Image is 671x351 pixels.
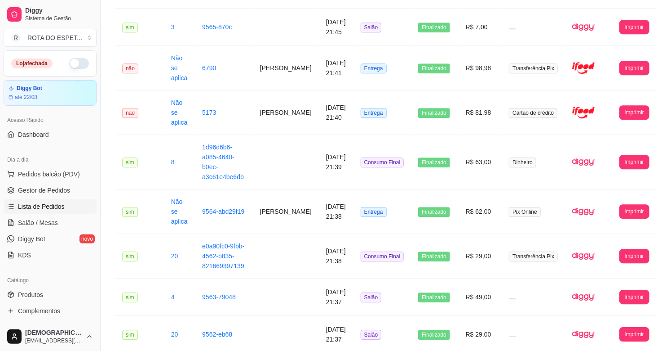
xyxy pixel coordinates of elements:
span: Entrega [361,207,387,217]
button: Imprimir [619,249,649,263]
img: diggy [572,200,595,223]
td: [DATE] 21:40 [319,90,353,135]
a: e0a90fc0-9fbb-4562-b835-821669397139 [202,243,244,270]
span: Finalizado [418,292,450,302]
img: ifood [572,57,595,79]
a: Diggy Botaté 22/08 [4,80,97,106]
article: até 22/08 [15,94,37,101]
img: diggy [572,151,595,173]
td: [DATE] 21:37 [319,279,353,316]
td: R$ 7,00 [459,9,502,46]
span: Dashboard [18,130,49,139]
td: R$ 81,98 [459,90,502,135]
a: Lista de Pedidos [4,199,97,214]
span: Finalizado [418,63,450,73]
img: diggy [572,286,595,308]
a: 1d96d6b6-a085-4640-b0ec-a3c61e4be6db [202,144,244,180]
a: 9564-abd29f19 [202,208,244,215]
span: Finalizado [418,330,450,340]
span: Dinheiro [509,157,536,167]
button: [DEMOGRAPHIC_DATA][EMAIL_ADDRESS][DOMAIN_NAME] [4,326,97,347]
td: [DATE] 21:38 [319,234,353,279]
td: [PERSON_NAME] [253,90,319,135]
a: 5173 [202,109,216,116]
div: Acesso Rápido [4,113,97,127]
div: Catálogo [4,273,97,288]
td: [DATE] 21:38 [319,189,353,234]
span: Gestor de Pedidos [18,186,70,195]
span: sim [122,252,138,261]
span: KDS [18,251,31,260]
button: Imprimir [619,155,649,169]
span: não [122,63,138,73]
span: Finalizado [418,157,450,167]
span: Lista de Pedidos [18,202,65,211]
span: sim [122,157,138,167]
a: 9563-79048 [202,293,236,301]
td: R$ 49,00 [459,279,502,316]
a: 20 [171,252,178,260]
button: Alterar Status [69,58,89,69]
a: Diggy Botnovo [4,232,97,246]
td: R$ 29,00 [459,234,502,279]
span: [DEMOGRAPHIC_DATA] [25,329,82,337]
span: Diggy [25,7,93,15]
img: diggy [572,323,595,346]
button: Imprimir [619,204,649,219]
span: sim [122,292,138,302]
span: Salão [361,292,382,302]
a: Complementos [4,304,97,318]
a: Não se aplica [171,198,188,225]
span: Pix Online [509,207,541,217]
span: Finalizado [418,108,450,118]
span: Salão [361,330,382,340]
span: [EMAIL_ADDRESS][DOMAIN_NAME] [25,337,82,344]
span: não [122,108,138,118]
a: KDS [4,248,97,262]
span: Finalizado [418,22,450,32]
span: Consumo Final [361,252,404,261]
a: Produtos [4,288,97,302]
span: Transferência Pix [509,252,558,261]
span: Produtos [18,290,43,299]
a: 9565-870c [202,23,232,31]
span: Pedidos balcão (PDV) [18,170,80,179]
img: diggy [572,245,595,267]
button: Imprimir [619,327,649,342]
div: Loja fechada [11,58,53,68]
button: Select a team [4,29,97,47]
a: Não se aplica [171,99,188,126]
span: Consumo Final [361,157,404,167]
td: R$ 62,00 [459,189,502,234]
a: 9562-eb68 [202,331,232,338]
td: [DATE] 21:41 [319,46,353,90]
article: Diggy Bot [17,85,42,92]
td: [PERSON_NAME] [253,46,319,90]
div: Dia a dia [4,153,97,167]
a: 4 [171,293,175,301]
a: DiggySistema de Gestão [4,4,97,25]
img: ifood [572,101,595,124]
span: Salão / Mesas [18,218,58,227]
a: 20 [171,331,178,338]
img: diggy [572,16,595,38]
button: Imprimir [619,61,649,75]
td: R$ 98,98 [459,46,502,90]
a: 8 [171,158,175,166]
button: Imprimir [619,290,649,304]
td: [DATE] 21:39 [319,135,353,189]
span: Diggy Bot [18,234,45,243]
div: ROTA DO ESPET ... [27,33,82,42]
td: [DATE] 21:45 [319,9,353,46]
span: Finalizado [418,207,450,217]
span: sim [122,330,138,340]
span: Finalizado [418,252,450,261]
span: R [11,33,20,42]
span: Cartão de crédito [509,108,557,118]
td: [PERSON_NAME] [253,189,319,234]
span: Sistema de Gestão [25,15,93,22]
a: Não se aplica [171,54,188,81]
span: sim [122,207,138,217]
span: Transferência Pix [509,63,558,73]
span: Salão [361,22,382,32]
